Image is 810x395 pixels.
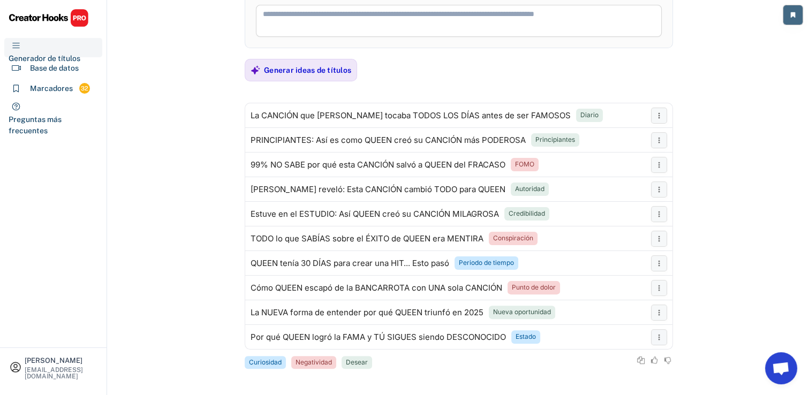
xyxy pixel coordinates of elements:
[493,308,551,317] div: Nueva oportunidad
[9,53,80,64] div: Generador de títulos
[251,259,449,268] div: QUEEN tenía 30 DÍAS para crear una HIT... Esto pasó
[251,210,499,218] div: Estuve en el ESTUDIO: Así QUEEN creó su CANCIÓN MILAGROSA
[493,234,533,243] div: Conspiración
[515,185,544,194] div: Autoridad
[765,352,797,384] a: Chat abierto
[251,161,505,169] div: 99% NO SABE por qué esta CANCIÓN salvó a QUEEN del FRACASO
[251,234,483,243] div: TODO lo que SABÍAS sobre el ÉXITO de QUEEN era MENTIRA
[296,358,332,367] div: Negatividad
[251,136,526,145] div: PRINCIPIANTES: Así es como QUEEN creó su CANCIÓN más PODEROSA
[25,367,97,379] div: [EMAIL_ADDRESS][DOMAIN_NAME]
[79,84,90,93] div: 32
[9,114,98,136] div: Preguntas más frecuentes
[515,160,534,169] div: FOMO
[30,63,79,74] div: Base de datos
[509,209,545,218] div: Credibilidad
[251,185,505,194] div: [PERSON_NAME] reveló: Esta CANCIÓN cambió TODO para QUEEN
[516,332,536,341] div: Estado
[251,308,483,317] div: La NUEVA forma de entender por qué QUEEN triunfó en 2025
[9,9,89,27] img: CHPRO%20Logo.svg
[251,333,506,341] div: Por qué QUEEN logró la FAMA y TÚ SIGUES siendo DESCONOCIDO
[512,283,556,292] div: Punto de dolor
[459,259,514,268] div: Periodo de tiempo
[249,358,282,367] div: Curiosidad
[251,284,502,292] div: Cómo QUEEN escapó de la BANCARROTA con UNA sola CANCIÓN
[580,111,599,120] div: Diario
[25,357,97,364] div: [PERSON_NAME]
[251,111,571,120] div: La CANCIÓN que [PERSON_NAME] tocaba TODOS LOS DÍAS antes de ser FAMOSOS
[264,65,351,75] div: Generar ideas de títulos
[30,83,73,94] div: Marcadores
[535,135,575,145] div: Principiantes
[346,358,368,367] div: Desear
